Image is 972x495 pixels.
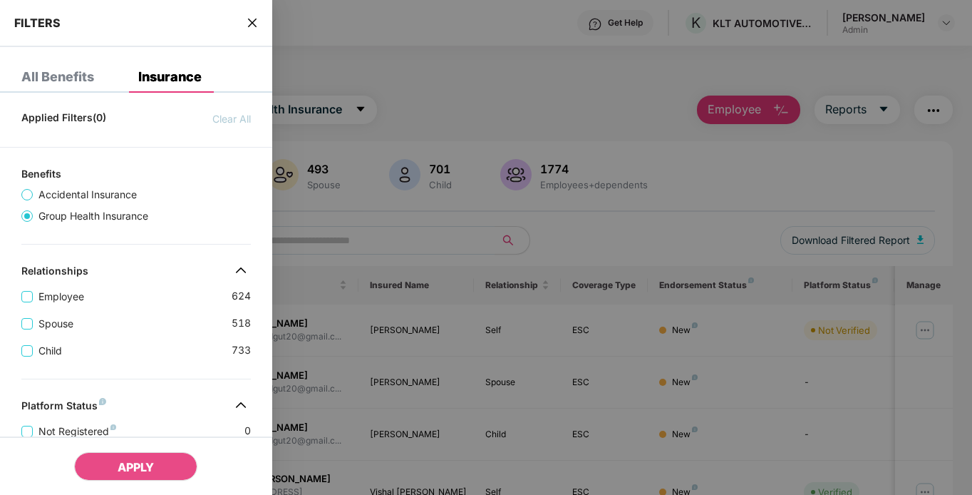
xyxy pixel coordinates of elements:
span: Not Registered [33,424,122,439]
span: 624 [232,288,251,305]
div: Relationships [21,265,88,282]
img: svg+xml;base64,PHN2ZyB4bWxucz0iaHR0cDovL3d3dy53My5vcmcvMjAwMC9zdmciIHdpZHRoPSIzMiIgaGVpZ2h0PSIzMi... [229,259,252,282]
img: svg+xml;base64,PHN2ZyB4bWxucz0iaHR0cDovL3d3dy53My5vcmcvMjAwMC9zdmciIHdpZHRoPSI4IiBoZWlnaHQ9IjgiIH... [110,424,116,430]
img: svg+xml;base64,PHN2ZyB4bWxucz0iaHR0cDovL3d3dy53My5vcmcvMjAwMC9zdmciIHdpZHRoPSIzMiIgaGVpZ2h0PSIzMi... [229,394,252,417]
span: Clear All [212,111,251,127]
span: close [247,16,258,30]
span: Accidental Insurance [33,187,143,203]
div: Insurance [138,70,202,84]
span: 518 [232,315,251,332]
button: APPLY [74,452,197,481]
img: svg+xml;base64,PHN2ZyB4bWxucz0iaHR0cDovL3d3dy53My5vcmcvMjAwMC9zdmciIHdpZHRoPSI4IiBoZWlnaHQ9IjgiIH... [99,398,106,405]
div: Platform Status [21,399,106,417]
div: All Benefits [21,70,94,84]
span: 733 [232,342,251,359]
span: APPLY [118,460,154,474]
span: Applied Filters(0) [21,111,106,127]
span: 0 [244,423,251,439]
span: Group Health Insurance [33,208,154,224]
span: Spouse [33,316,79,332]
span: Employee [33,289,90,305]
span: FILTERS [14,16,61,30]
span: Child [33,343,68,359]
